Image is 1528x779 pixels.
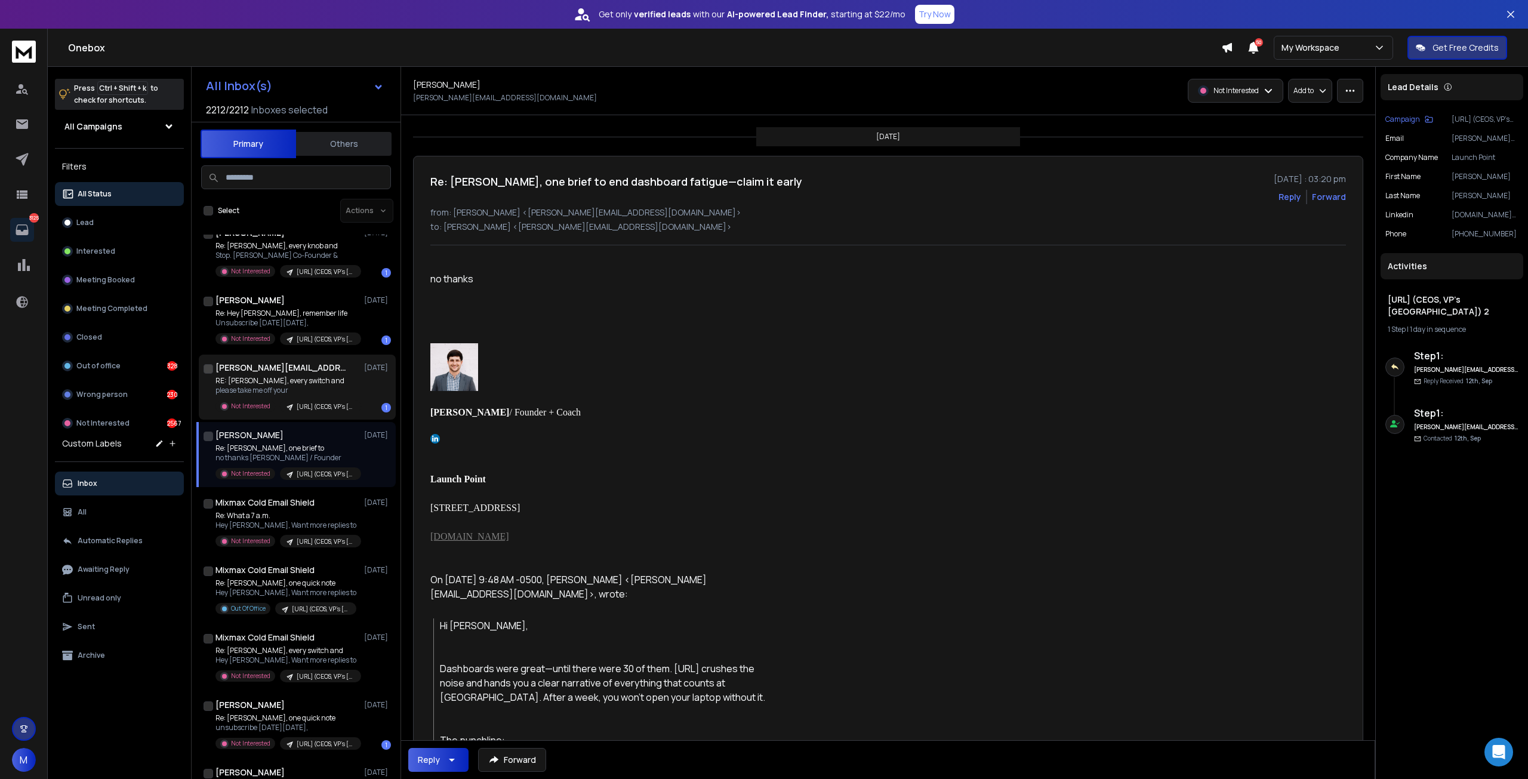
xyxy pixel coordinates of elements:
p: [URL] (CEOS, VP's [GEOGRAPHIC_DATA]) 2 [297,470,354,479]
p: Not Interested [231,672,270,681]
button: Wrong person230 [55,383,184,407]
span: 50 [1255,38,1263,47]
h1: Mixmax Cold Email Shield [215,564,315,576]
button: Try Now [915,5,954,24]
p: Stop. [PERSON_NAME] Co-Founder & [215,251,359,260]
p: [DATE] [364,633,391,642]
p: Re: [PERSON_NAME], every knob and [215,241,359,251]
h1: Mixmax Cold Email Shield [215,497,315,509]
button: All Inbox(s) [196,74,393,98]
p: Re: [PERSON_NAME], one brief to [215,444,359,453]
button: Forward [478,748,546,772]
button: Sent [55,615,184,639]
h1: [PERSON_NAME] [215,429,284,441]
p: please take me off your [215,386,359,395]
button: Unread only [55,586,184,610]
button: Campaign [1385,115,1433,124]
p: Re: [PERSON_NAME], one quick note [215,713,359,723]
button: Interested [55,239,184,263]
button: Awaiting Reply [55,558,184,581]
p: [DATE] [364,295,391,305]
p: Launch Point [1452,153,1518,162]
img: LinkedIn [430,434,440,444]
p: Closed [76,332,102,342]
h3: Inboxes selected [251,103,328,117]
p: [PHONE_NUMBER] [1452,229,1518,239]
p: Hey [PERSON_NAME], Want more replies to [215,655,359,665]
font: / Founder + Coach [430,407,581,417]
h1: [PERSON_NAME] [215,699,285,711]
p: [URL] (CEOS, VP's [GEOGRAPHIC_DATA]) 2 [297,335,354,344]
div: Activities [1381,253,1523,279]
p: Sent [78,622,95,632]
strong: AI-powered Lead Finder, [727,8,828,20]
a: https://htmlsig.com/t/53f4dc0102be4b0d [430,434,779,444]
p: Lead [76,218,94,227]
p: Company Name [1385,153,1438,162]
div: | [1388,325,1516,334]
p: Unsubscribe [DATE][DATE], [215,318,359,328]
div: 1 [381,403,391,412]
a: Launch Point [430,343,779,391]
button: Get Free Credits [1407,36,1507,60]
p: Archive [78,651,105,660]
h1: Re: [PERSON_NAME], one brief to end dashboard fatigue—claim it early [430,173,802,190]
p: Not Interested [231,739,270,748]
p: Interested [76,247,115,256]
button: Meeting Booked [55,268,184,292]
div: 1 [381,335,391,345]
div: Open Intercom Messenger [1484,738,1513,766]
h3: Custom Labels [62,438,122,449]
button: All [55,500,184,524]
h1: [PERSON_NAME][EMAIL_ADDRESS][DOMAIN_NAME] [215,362,347,374]
span: 1 Step [1388,324,1406,334]
p: Add to [1293,86,1314,96]
h1: Mixmax Cold Email Shield [215,632,315,643]
p: Phone [1385,229,1406,239]
p: My Workspace [1281,42,1344,54]
p: [DATE] [364,768,391,777]
p: [URL] (CEOS, VP's [GEOGRAPHIC_DATA]) 2 [1452,115,1518,124]
p: unsubscribe [DATE][DATE], [215,723,359,732]
button: Primary [201,130,296,158]
button: M [12,748,36,772]
label: Select [218,206,239,215]
p: RE: [PERSON_NAME], every switch and [215,376,359,386]
p: [PERSON_NAME] [1452,172,1518,181]
p: Not Interested [231,267,270,276]
p: Not Interested [1213,86,1259,96]
button: All Campaigns [55,115,184,138]
p: Not Interested [231,537,270,546]
p: [URL] (CEOS, VP's [GEOGRAPHIC_DATA]) 2 [292,605,349,614]
div: Forward [1312,191,1346,203]
h6: [PERSON_NAME][EMAIL_ADDRESS][DOMAIN_NAME] [1414,423,1518,432]
button: Automatic Replies [55,529,184,553]
p: Meeting Completed [76,304,147,313]
button: Reply [408,748,469,772]
p: [DATE] [364,565,391,575]
h1: All Inbox(s) [206,80,272,92]
p: Not Interested [231,402,270,411]
button: Not Interested2567 [55,411,184,435]
h6: Step 1 : [1414,349,1518,363]
p: Not Interested [231,469,270,478]
h1: [PERSON_NAME] [413,79,480,91]
p: Press to check for shortcuts. [74,82,158,106]
img: Launch Point [430,343,478,391]
p: Re: Hey [PERSON_NAME], remember life [215,309,359,318]
button: Lead [55,211,184,235]
p: Meeting Booked [76,275,135,285]
span: 1 day in sequence [1410,324,1466,334]
h1: [PERSON_NAME] [215,766,285,778]
div: no thanks [430,272,779,286]
h1: [URL] (CEOS, VP's [GEOGRAPHIC_DATA]) 2 [1388,294,1516,318]
h1: [PERSON_NAME] [215,294,285,306]
p: Last Name [1385,191,1420,201]
p: [DATE] [364,430,391,440]
button: Inbox [55,472,184,495]
p: Hey [PERSON_NAME], Want more replies to [215,521,359,530]
p: [DATE] [364,498,391,507]
p: 3125 [29,213,39,223]
p: [URL] (CEOS, VP's [GEOGRAPHIC_DATA]) [297,672,354,681]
